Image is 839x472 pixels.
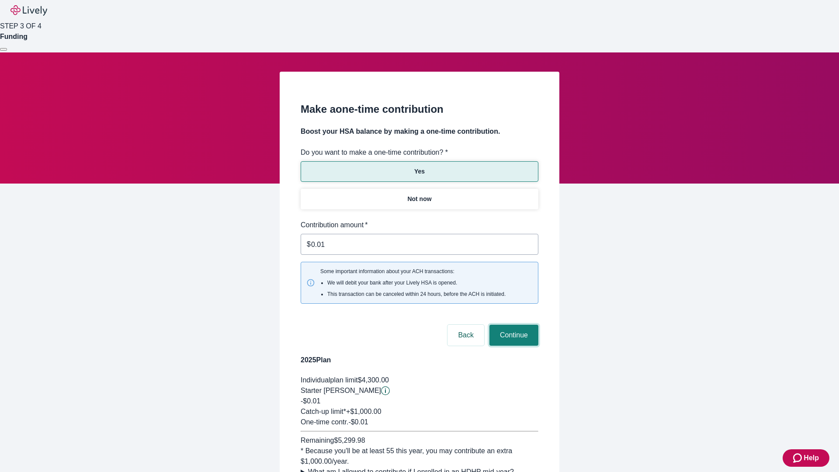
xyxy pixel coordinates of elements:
[307,239,311,250] p: $
[320,267,506,298] span: Some important information about your ACH transactions:
[381,386,390,395] svg: Starter penny details
[447,325,484,346] button: Back
[301,147,448,158] label: Do you want to make a one-time contribution? *
[346,408,381,415] span: + $1,000.00
[301,376,358,384] span: Individual plan limit
[327,279,506,287] li: We will debit your bank after your Lively HSA is opened.
[783,449,829,467] button: Zendesk support iconHelp
[804,453,819,463] span: Help
[301,387,381,394] span: Starter [PERSON_NAME]
[301,189,538,209] button: Not now
[334,437,365,444] span: $5,299.98
[311,236,538,253] input: $0.00
[489,325,538,346] button: Continue
[793,453,804,463] svg: Zendesk support icon
[327,290,506,298] li: This transaction can be canceled within 24 hours, before the ACH is initiated.
[414,167,425,176] p: Yes
[301,126,538,137] h4: Boost your HSA balance by making a one-time contribution.
[301,446,538,467] div: * Because you'll be at least 55 this year, you may contribute an extra $1,000.00 /year.
[301,161,538,182] button: Yes
[407,194,431,204] p: Not now
[301,397,320,405] span: -$0.01
[381,386,390,395] button: Lively will contribute $0.01 to establish your account
[10,5,47,16] img: Lively
[348,418,368,426] span: - $0.01
[301,220,368,230] label: Contribution amount
[301,418,348,426] span: One-time contr.
[301,408,346,415] span: Catch-up limit*
[358,376,389,384] span: $4,300.00
[301,437,334,444] span: Remaining
[301,355,538,365] h4: 2025 Plan
[301,101,538,117] h2: Make a one-time contribution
